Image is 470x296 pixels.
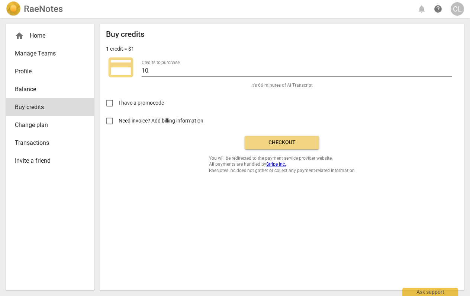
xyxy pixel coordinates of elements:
a: Buy credits [6,98,94,116]
span: Invite a friend [15,156,79,165]
span: Checkout [251,139,313,146]
span: Need invoice? Add billing information [119,117,205,125]
h2: Buy credits [106,30,145,39]
p: 1 credit = $1 [106,45,134,53]
a: Help [431,2,445,16]
span: It's 66 minutes of AI Transcript [251,82,313,89]
span: help [434,4,442,13]
a: Profile [6,63,94,80]
span: I have a promocode [119,99,164,107]
span: You will be redirected to the payment service provider website. All payments are handled by RaeNo... [209,155,355,174]
div: Ask support [402,288,458,296]
a: Stripe Inc. [266,162,286,167]
h2: RaeNotes [24,4,63,14]
button: CL [451,2,464,16]
a: LogoRaeNotes [6,1,63,16]
span: Balance [15,85,79,94]
a: Balance [6,80,94,98]
a: Change plan [6,116,94,134]
span: Profile [15,67,79,76]
span: Change plan [15,121,79,130]
a: Transactions [6,134,94,152]
span: Manage Teams [15,49,79,58]
span: Buy credits [15,103,79,112]
span: Transactions [15,139,79,147]
span: credit_card [106,52,136,82]
a: Invite a friend [6,152,94,170]
span: home [15,31,24,40]
label: Credits to purchase [142,60,180,65]
img: Logo [6,1,21,16]
button: Checkout [245,136,319,149]
a: Manage Teams [6,45,94,63]
div: Home [15,31,79,40]
div: Home [6,27,94,45]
